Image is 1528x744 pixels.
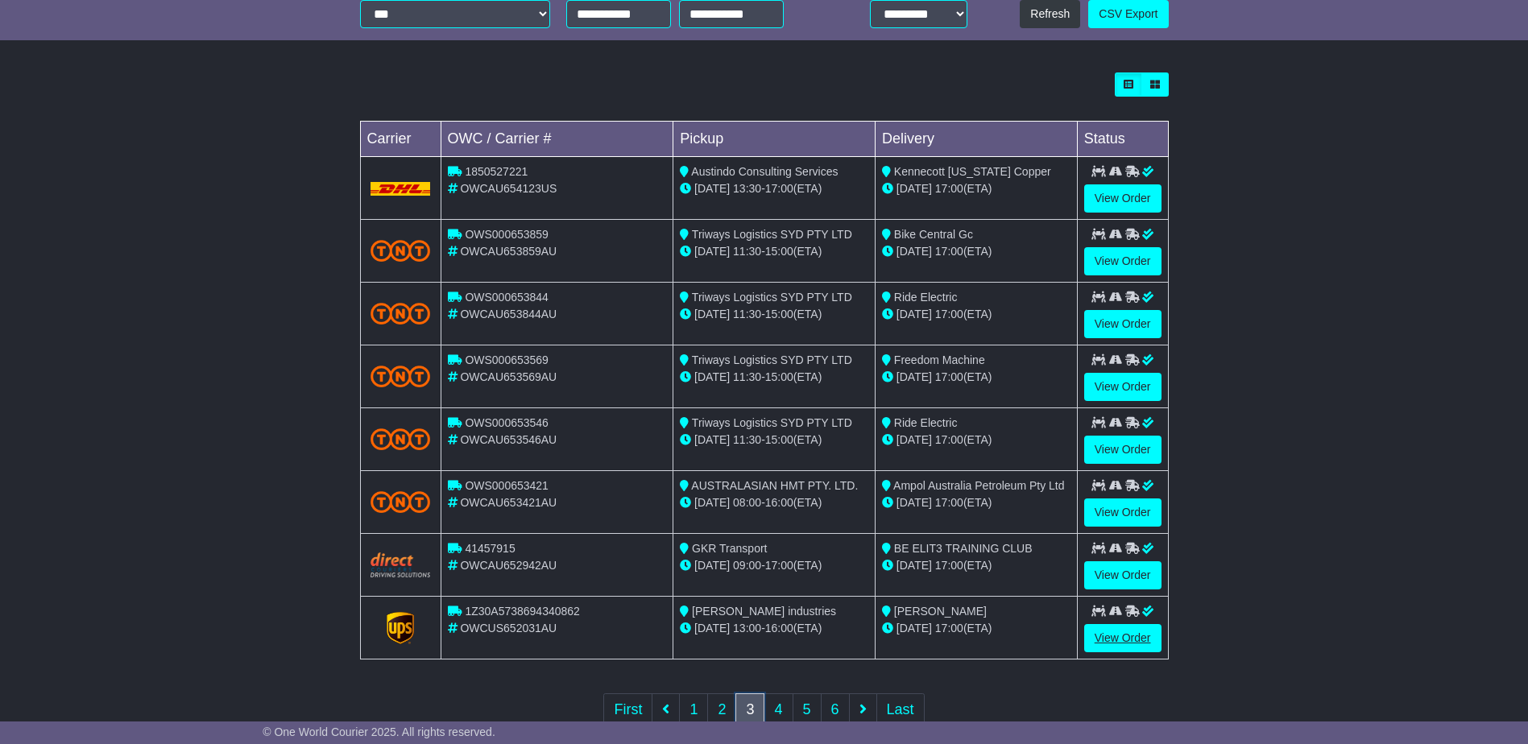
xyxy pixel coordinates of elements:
span: Ride Electric [894,416,958,429]
span: Triways Logistics SYD PTY LTD [692,416,852,429]
span: [DATE] [897,622,932,634]
a: View Order [1084,561,1162,589]
img: GetCarrierServiceLogo [387,612,414,644]
span: 16:00 [765,496,793,509]
span: 09:00 [733,559,761,572]
span: [DATE] [694,622,730,634]
span: OWCAU654123US [460,182,557,195]
span: OWS000653546 [465,416,549,429]
img: TNT_Domestic.png [371,240,431,262]
img: TNT_Domestic.png [371,428,431,450]
a: Last [876,693,925,726]
a: 2 [707,693,736,726]
span: [DATE] [897,245,932,258]
div: - (ETA) [680,369,868,386]
a: 6 [821,693,850,726]
a: View Order [1084,373,1162,401]
span: 1Z30A5738694340862 [465,605,579,618]
div: (ETA) [882,620,1070,637]
span: 41457915 [465,542,515,555]
img: Direct.png [371,552,431,577]
div: (ETA) [882,180,1070,197]
span: OWS000653844 [465,291,549,304]
a: View Order [1084,310,1162,338]
span: Austindo Consulting Services [691,165,838,178]
span: [DATE] [694,182,730,195]
span: [DATE] [897,308,932,320]
span: 17:00 [935,308,963,320]
div: - (ETA) [680,243,868,260]
span: Triways Logistics SYD PTY LTD [692,228,852,241]
span: GKR Transport [692,542,767,555]
span: 17:00 [935,496,963,509]
div: (ETA) [882,306,1070,323]
span: Bike Central Gc [894,228,973,241]
a: View Order [1084,436,1162,464]
img: TNT_Domestic.png [371,366,431,387]
a: 3 [735,693,764,726]
span: OWS000653569 [465,353,549,366]
span: © One World Courier 2025. All rights reserved. [263,725,495,738]
span: [DATE] [694,245,730,258]
span: 08:00 [733,496,761,509]
span: 17:00 [935,182,963,195]
span: [DATE] [694,370,730,383]
div: - (ETA) [680,306,868,323]
span: 17:00 [935,370,963,383]
span: [DATE] [897,559,932,572]
span: [DATE] [694,433,730,446]
span: OWCAU653421AU [460,496,557,509]
div: - (ETA) [680,620,868,637]
div: - (ETA) [680,180,868,197]
span: [DATE] [694,496,730,509]
a: First [603,693,652,726]
a: 5 [793,693,822,726]
span: [DATE] [694,559,730,572]
td: Carrier [360,122,441,157]
div: (ETA) [882,243,1070,260]
span: 11:30 [733,433,761,446]
div: - (ETA) [680,557,868,574]
span: OWCAU653546AU [460,433,557,446]
td: Delivery [875,122,1077,157]
td: OWC / Carrier # [441,122,673,157]
span: [PERSON_NAME] [894,605,987,618]
div: (ETA) [882,557,1070,574]
img: TNT_Domestic.png [371,303,431,324]
div: - (ETA) [680,432,868,448]
span: 11:30 [733,245,761,258]
a: 4 [764,693,793,726]
a: View Order [1084,624,1162,652]
span: 17:00 [935,559,963,572]
span: Triways Logistics SYD PTY LTD [692,353,852,366]
span: Ride Electric [894,291,958,304]
td: Status [1077,122,1168,157]
span: [PERSON_NAME] industries [692,605,836,618]
span: 17:00 [765,182,793,195]
span: 16:00 [765,622,793,634]
span: [DATE] [897,433,932,446]
span: OWCAU653859AU [460,245,557,258]
div: (ETA) [882,369,1070,386]
a: 1 [679,693,708,726]
span: OWCUS652031AU [460,622,557,634]
div: (ETA) [882,494,1070,511]
span: OWCAU652942AU [460,559,557,572]
span: 17:00 [765,559,793,572]
span: OWS000653859 [465,228,549,241]
span: [DATE] [694,308,730,320]
span: Freedom Machine [894,353,985,366]
span: 15:00 [765,370,793,383]
span: 1850527221 [465,165,528,178]
span: 17:00 [935,622,963,634]
span: Kennecott [US_STATE] Copper [894,165,1051,178]
span: 15:00 [765,245,793,258]
span: 17:00 [935,245,963,258]
a: View Order [1084,247,1162,275]
span: Triways Logistics SYD PTY LTD [692,291,852,304]
span: AUSTRALASIAN HMT PTY. LTD. [691,479,858,492]
span: 15:00 [765,308,793,320]
a: View Order [1084,498,1162,527]
span: OWS000653421 [465,479,549,492]
span: 11:30 [733,308,761,320]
